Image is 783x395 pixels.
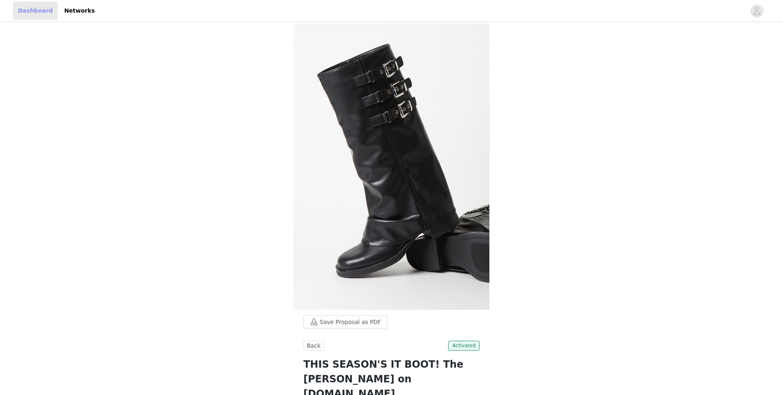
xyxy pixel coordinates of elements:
a: Networks [59,2,100,20]
div: avatar [753,4,761,18]
span: Activated [448,341,480,351]
a: Dashboard [13,2,58,20]
button: Back [303,341,324,351]
img: campaign image [294,24,489,310]
button: Save Proposal as PDF [303,315,387,328]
